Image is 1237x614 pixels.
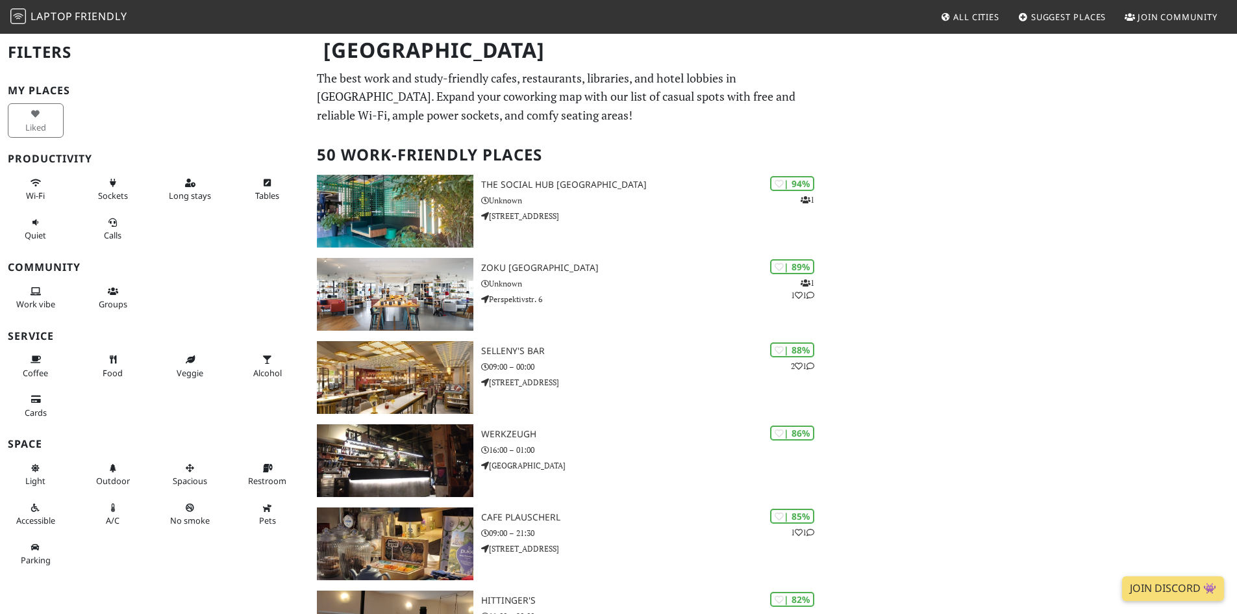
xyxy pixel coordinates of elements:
button: Spacious [162,457,218,492]
p: [STREET_ADDRESS] [481,543,825,555]
div: | 85% [770,509,814,524]
button: Groups [85,281,141,315]
a: The Social Hub Vienna | 94% 1 The Social Hub [GEOGRAPHIC_DATA] Unknown [STREET_ADDRESS] [309,175,825,248]
h3: Hittinger's [481,595,825,606]
a: All Cities [935,5,1005,29]
p: 1 1 [791,526,814,539]
span: Smoke free [170,515,210,526]
img: Zoku Vienna [317,258,473,331]
p: 09:00 – 00:00 [481,361,825,373]
span: Coffee [23,367,48,379]
div: | 82% [770,592,814,607]
span: Suggest Places [1031,11,1106,23]
a: Join Community [1119,5,1223,29]
h3: WerkzeugH [481,429,825,440]
h3: Space [8,438,301,450]
p: 1 1 1 [791,277,814,301]
p: 09:00 – 21:30 [481,527,825,539]
div: | 86% [770,426,814,441]
span: Friendly [75,9,127,23]
span: People working [16,298,55,310]
div: | 94% [770,176,814,191]
button: Pets [240,497,295,531]
button: Light [8,457,64,492]
span: Credit cards [25,407,47,418]
span: Power sockets [98,190,128,201]
p: [GEOGRAPHIC_DATA] [481,459,825,472]
span: Veggie [177,367,203,379]
h1: [GEOGRAPHIC_DATA] [313,32,822,68]
div: | 88% [770,342,814,357]
span: Group tables [99,298,127,310]
span: Quiet [25,229,46,241]
span: Pet friendly [259,515,276,526]
h3: Service [8,330,301,342]
a: SELLENY'S Bar | 88% 21 SELLENY'S Bar 09:00 – 00:00 [STREET_ADDRESS] [309,341,825,414]
span: Alcohol [253,367,282,379]
span: Natural light [25,475,45,487]
button: A/C [85,497,141,531]
button: Calls [85,212,141,246]
img: SELLENY'S Bar [317,341,473,414]
span: Stable Wi-Fi [26,190,45,201]
h3: My Places [8,84,301,97]
button: Outdoor [85,457,141,492]
button: Cards [8,389,64,423]
span: Restroom [248,475,286,487]
span: Long stays [169,190,211,201]
span: Spacious [173,475,207,487]
a: WerkzeugH | 86% WerkzeugH 16:00 – 01:00 [GEOGRAPHIC_DATA] [309,424,825,497]
span: All Cities [953,11,999,23]
p: Unknown [481,194,825,207]
button: Parking [8,537,64,571]
div: | 89% [770,259,814,274]
button: Long stays [162,172,218,207]
img: The Social Hub Vienna [317,175,473,248]
span: Video/audio calls [104,229,121,241]
h3: Cafe Plauscherl [481,512,825,523]
button: Coffee [8,349,64,383]
span: Food [103,367,123,379]
a: Suggest Places [1013,5,1112,29]
h2: 50 Work-Friendly Places [317,135,817,175]
img: Cafe Plauscherl [317,507,473,580]
h3: Zoku [GEOGRAPHIC_DATA] [481,262,825,274]
button: Veggie [162,349,218,383]
h3: Community [8,261,301,274]
p: Unknown [481,277,825,290]
p: Perspektivstr. 6 [481,293,825,305]
p: 16:00 – 01:00 [481,444,825,456]
h3: The Social Hub [GEOGRAPHIC_DATA] [481,179,825,190]
button: Restroom [240,457,295,492]
span: Parking [21,554,51,566]
button: Wi-Fi [8,172,64,207]
span: Join Community [1138,11,1218,23]
button: No smoke [162,497,218,531]
h2: Filters [8,32,301,72]
a: Join Discord 👾 [1122,576,1224,601]
p: 2 1 [791,360,814,372]
button: Quiet [8,212,64,246]
button: Sockets [85,172,141,207]
button: Food [85,349,141,383]
button: Tables [240,172,295,207]
span: Laptop [31,9,73,23]
p: [STREET_ADDRESS] [481,376,825,389]
p: The best work and study-friendly cafes, restaurants, libraries, and hotel lobbies in [GEOGRAPHIC_... [317,69,817,125]
button: Work vibe [8,281,64,315]
span: Work-friendly tables [255,190,279,201]
img: WerkzeugH [317,424,473,497]
a: Zoku Vienna | 89% 111 Zoku [GEOGRAPHIC_DATA] Unknown Perspektivstr. 6 [309,258,825,331]
span: Accessible [16,515,55,526]
img: LaptopFriendly [10,8,26,24]
a: LaptopFriendly LaptopFriendly [10,6,127,29]
button: Accessible [8,497,64,531]
a: Cafe Plauscherl | 85% 11 Cafe Plauscherl 09:00 – 21:30 [STREET_ADDRESS] [309,507,825,580]
p: 1 [801,194,814,206]
span: Outdoor area [96,475,130,487]
p: [STREET_ADDRESS] [481,210,825,222]
span: Air conditioned [106,515,119,526]
button: Alcohol [240,349,295,383]
h3: SELLENY'S Bar [481,346,825,357]
h3: Productivity [8,153,301,165]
